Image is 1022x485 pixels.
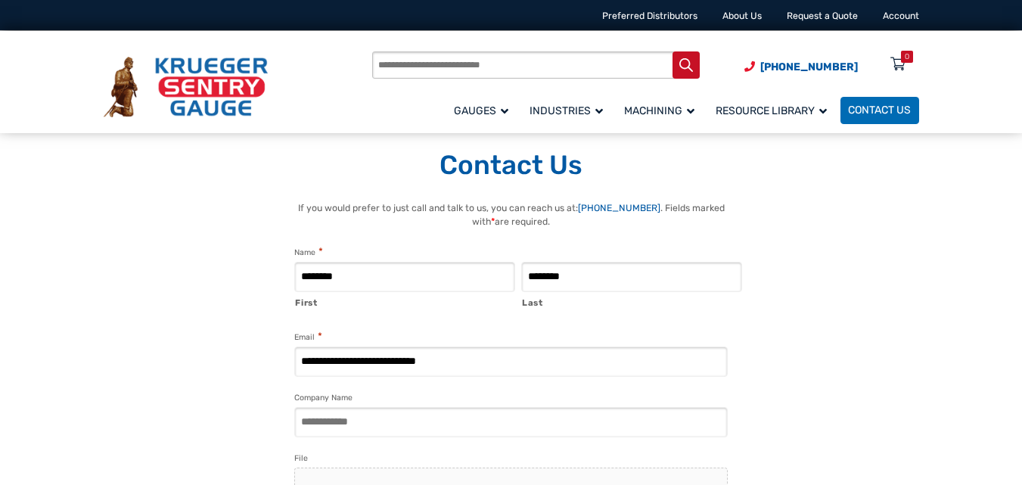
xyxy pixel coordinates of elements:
[295,293,515,309] label: First
[294,330,322,344] label: Email
[787,11,858,21] a: Request a Quote
[602,11,697,21] a: Preferred Distributors
[104,149,919,182] h1: Contact Us
[716,104,827,117] span: Resource Library
[530,104,603,117] span: Industries
[294,391,353,405] label: Company Name
[454,104,508,117] span: Gauges
[578,203,660,213] a: [PHONE_NUMBER]
[848,104,911,117] span: Contact Us
[744,59,858,75] a: Phone Number (920) 434-8860
[279,201,743,229] p: If you would prefer to just call and talk to us, you can reach us at: . Fields marked with are re...
[905,51,909,63] div: 0
[760,61,858,73] span: [PHONE_NUMBER]
[522,95,617,126] a: Industries
[104,57,268,117] img: Krueger Sentry Gauge
[522,293,742,309] label: Last
[708,95,840,126] a: Resource Library
[722,11,762,21] a: About Us
[624,104,694,117] span: Machining
[294,452,308,465] label: File
[840,97,919,124] a: Contact Us
[883,11,919,21] a: Account
[446,95,522,126] a: Gauges
[294,245,322,260] legend: Name
[617,95,708,126] a: Machining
